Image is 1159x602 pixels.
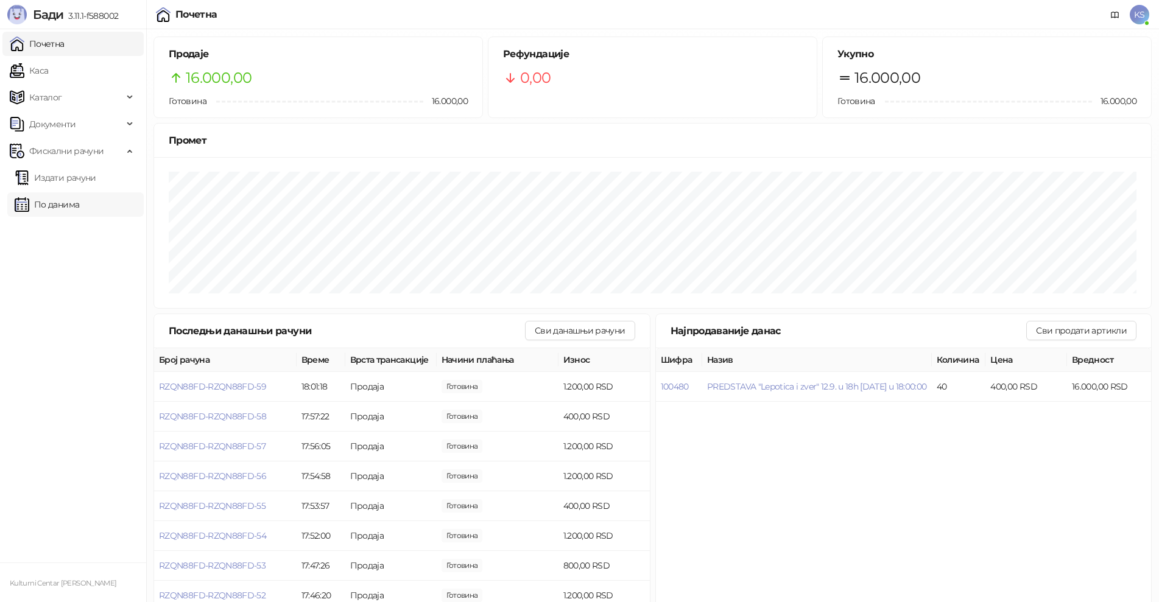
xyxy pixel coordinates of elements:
[169,133,1136,148] div: Промет
[29,85,62,110] span: Каталог
[29,139,104,163] span: Фискални рачуни
[932,348,986,372] th: Количина
[442,529,483,542] span: 1.200,00
[7,5,27,24] img: Logo
[1130,5,1149,24] span: KS
[345,551,437,581] td: Продаја
[558,372,650,402] td: 1.200,00 RSD
[520,66,551,89] span: 0,00
[423,94,468,108] span: 16.000,00
[15,192,79,217] a: По данима
[525,321,635,340] button: Сви данашњи рачуни
[159,411,266,422] button: RZQN88FD-RZQN88FD-58
[985,372,1067,402] td: 400,00 RSD
[345,402,437,432] td: Продаја
[702,348,932,372] th: Назив
[159,381,266,392] button: RZQN88FD-RZQN88FD-59
[297,491,345,521] td: 17:53:57
[297,372,345,402] td: 18:01:18
[837,47,1136,61] h5: Укупно
[558,402,650,432] td: 400,00 RSD
[345,521,437,551] td: Продаја
[1026,321,1136,340] button: Сви продати артикли
[159,441,266,452] button: RZQN88FD-RZQN88FD-57
[558,432,650,461] td: 1.200,00 RSD
[297,521,345,551] td: 17:52:00
[10,58,48,83] a: Каса
[558,461,650,491] td: 1.200,00 RSD
[558,551,650,581] td: 800,00 RSD
[297,551,345,581] td: 17:47:26
[169,323,525,338] div: Последњи данашњи рачуни
[671,323,1027,338] div: Најпродаваније данас
[169,96,206,107] span: Готовина
[345,432,437,461] td: Продаја
[154,348,297,372] th: Број рачуна
[854,66,920,89] span: 16.000,00
[442,559,483,572] span: 800,00
[159,590,266,601] button: RZQN88FD-RZQN88FD-52
[33,7,63,22] span: Бади
[442,499,483,513] span: 400,00
[159,500,266,511] button: RZQN88FD-RZQN88FD-55
[437,348,558,372] th: Начини плаћања
[1092,94,1136,108] span: 16.000,00
[1105,5,1125,24] a: Документација
[159,471,266,481] button: RZQN88FD-RZQN88FD-56
[186,66,252,89] span: 16.000,00
[345,461,437,491] td: Продаја
[15,166,96,190] a: Издати рачуни
[169,47,468,61] h5: Продаје
[661,381,689,392] button: 100480
[10,32,65,56] a: Почетна
[656,348,703,372] th: Шифра
[63,10,118,21] span: 3.11.1-f588002
[10,579,116,587] small: Kulturni Centar [PERSON_NAME]
[159,530,266,541] button: RZQN88FD-RZQN88FD-54
[345,372,437,402] td: Продаја
[345,348,437,372] th: Врста трансакције
[29,112,76,136] span: Документи
[442,439,483,453] span: 1.200,00
[932,372,986,402] td: 40
[442,410,483,423] span: 400,00
[442,589,483,602] span: 1.200,00
[297,461,345,491] td: 17:54:58
[558,348,650,372] th: Износ
[1067,348,1151,372] th: Вредност
[297,402,345,432] td: 17:57:22
[558,521,650,551] td: 1.200,00 RSD
[558,491,650,521] td: 400,00 RSD
[503,47,802,61] h5: Рефундације
[707,381,927,392] button: PREDSTAVA "Lepotica i zver" 12.9. u 18h [DATE] u 18:00:00
[159,560,266,571] button: RZQN88FD-RZQN88FD-53
[985,348,1067,372] th: Цена
[345,491,437,521] td: Продаја
[1067,372,1151,402] td: 16.000,00 RSD
[297,432,345,461] td: 17:56:05
[297,348,345,372] th: Време
[442,469,483,483] span: 1.200,00
[837,96,875,107] span: Готовина
[175,10,217,19] div: Почетна
[442,380,483,393] span: 1.200,00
